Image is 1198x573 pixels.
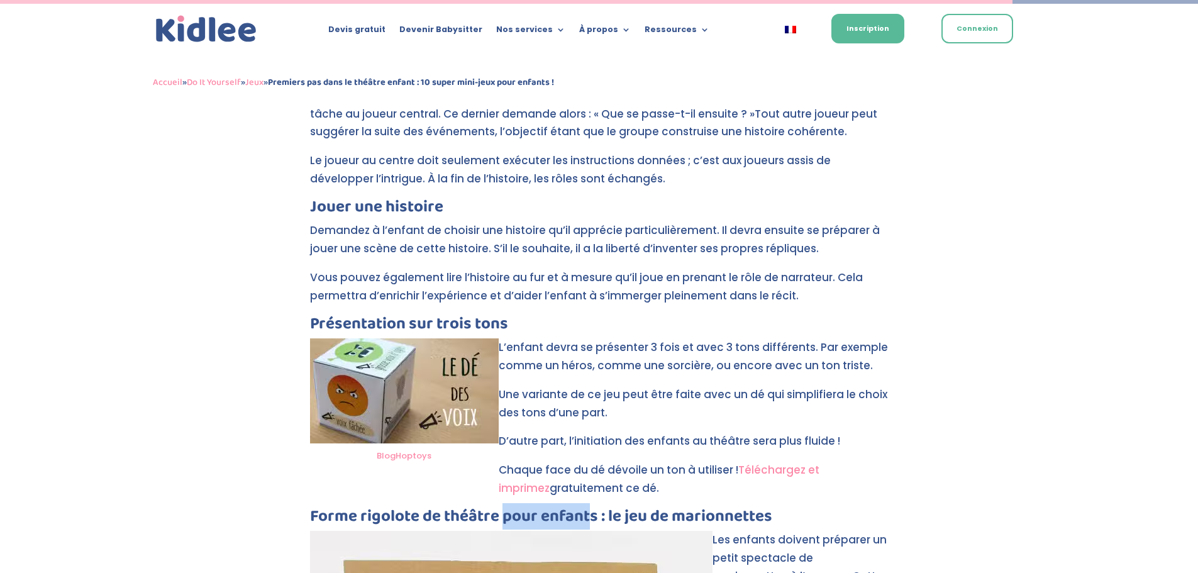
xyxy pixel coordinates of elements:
a: Connexion [941,14,1013,43]
p: Chaque face du dé dévoile un ton à utiliser ! gratuitement ce dé. [310,461,889,508]
p: Demandez à l’enfant de choisir une histoire qu’il apprécie particulièrement. Il devra ensuite se ... [310,221,889,269]
p: Une variante de ce jeu peut être faite avec un dé qui simplifiera le choix des tons d’une part. [310,386,889,433]
a: Devenir Babysitter [399,25,482,39]
p: D’autre part, l’initiation des enfants au théâtre sera plus fluide ! [310,432,889,461]
img: logo_kidlee_bleu [153,13,260,46]
img: Français [785,26,796,33]
img: le dé des voix [310,338,499,443]
span: » » » [153,75,554,90]
a: Devis gratuit [328,25,385,39]
strong: Premiers pas dans le théâtre enfant : 10 super mini-jeux pour enfants ! [268,75,554,90]
p: Vous pouvez également lire l’histoire au fur et à mesure qu’il joue en prenant le rôle de narrate... [310,269,889,316]
a: Ressources [645,25,709,39]
a: Inscription [831,14,904,43]
a: Nos services [496,25,565,39]
h3: Jouer une histoire [310,199,889,221]
h3: Forme rigolote de théâtre pour enfants : le jeu de marionnettes [310,508,889,531]
a: Kidlee Logo [153,13,260,46]
h3: Présentation sur trois tons [310,316,889,338]
p: Le joueur au centre doit seulement exécuter les instructions données ; c’est aux joueurs assis de... [310,152,889,199]
p: L’enfant devra se présenter 3 fois et avec 3 tons différents. Par exemple comme un héros, comme u... [310,338,889,386]
a: Do It Yourself [187,75,241,90]
a: À propos [579,25,631,39]
a: BlogHoptoys [377,450,431,462]
a: Jeux [245,75,263,90]
a: Accueil [153,75,182,90]
p: Un joueur se place au centre, tandis que les autres sont assis sur le côté. Les joueurs assis con... [310,87,889,152]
